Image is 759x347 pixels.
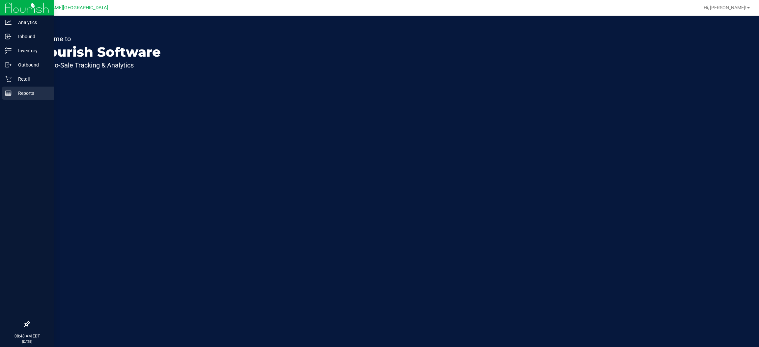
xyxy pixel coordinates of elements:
inline-svg: Retail [5,76,12,82]
inline-svg: Inventory [5,47,12,54]
p: Flourish Software [36,45,161,59]
p: Retail [12,75,51,83]
span: Hi, [PERSON_NAME]! [704,5,746,10]
p: Welcome to [36,36,161,42]
inline-svg: Analytics [5,19,12,26]
span: [PERSON_NAME][GEOGRAPHIC_DATA] [27,5,108,11]
p: Inbound [12,33,51,40]
inline-svg: Outbound [5,62,12,68]
p: Outbound [12,61,51,69]
p: Analytics [12,18,51,26]
p: Reports [12,89,51,97]
p: [DATE] [3,339,51,344]
p: Inventory [12,47,51,55]
p: 08:48 AM EDT [3,333,51,339]
inline-svg: Reports [5,90,12,96]
p: Seed-to-Sale Tracking & Analytics [36,62,161,68]
inline-svg: Inbound [5,33,12,40]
